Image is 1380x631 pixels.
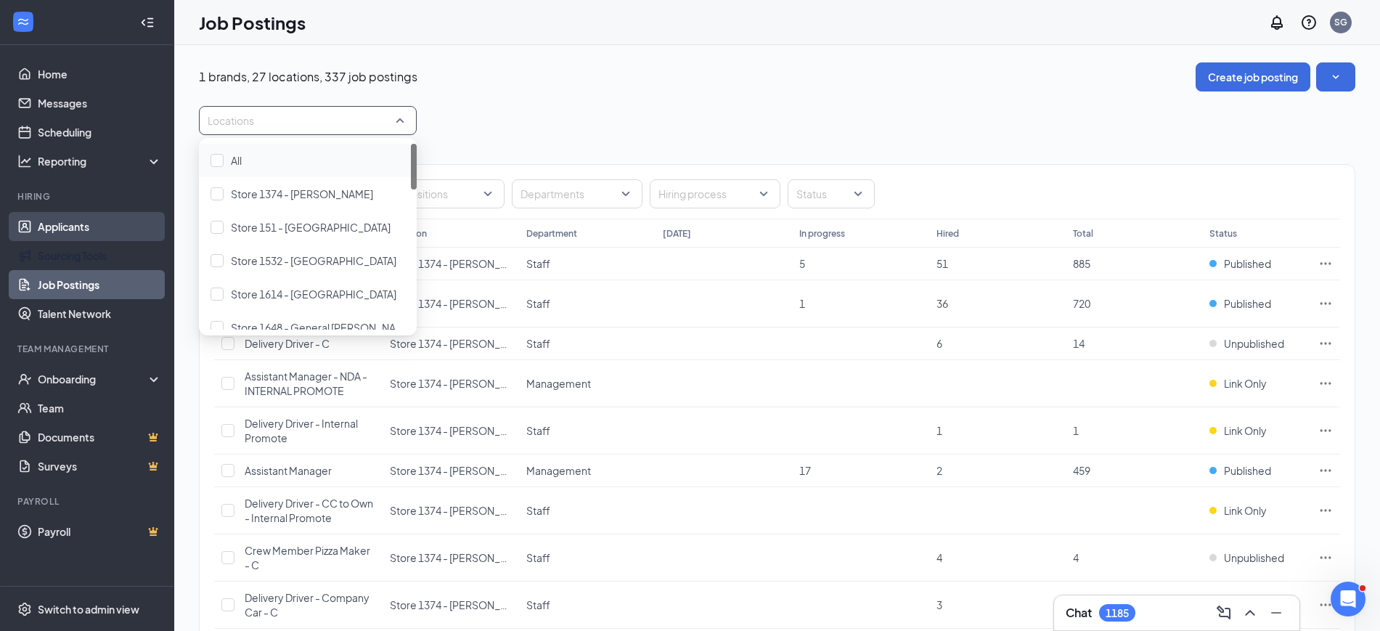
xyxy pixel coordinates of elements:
[799,464,811,477] span: 17
[231,254,396,267] span: Store 1532 - [GEOGRAPHIC_DATA]
[383,455,519,487] td: Store 1374 - J Clyde
[17,602,32,616] svg: Settings
[1224,463,1271,478] span: Published
[1318,336,1333,351] svg: Ellipses
[199,69,417,85] p: 1 brands, 27 locations, 337 job postings
[519,582,656,629] td: Staff
[526,297,550,310] span: Staff
[1265,601,1288,624] button: Minimize
[245,337,330,350] span: Delivery Driver - C
[1224,336,1284,351] span: Unpublished
[38,60,162,89] a: Home
[1212,601,1236,624] button: ComposeMessage
[792,219,928,248] th: In progress
[929,219,1066,248] th: Hired
[390,257,532,270] span: Store 1374 - [PERSON_NAME]
[390,377,532,390] span: Store 1374 - [PERSON_NAME]
[936,297,948,310] span: 36
[526,257,550,270] span: Staff
[526,377,591,390] span: Management
[936,257,948,270] span: 51
[390,464,532,477] span: Store 1374 - [PERSON_NAME]
[231,288,396,301] span: Store 1614 - [GEOGRAPHIC_DATA]
[199,211,417,244] div: Store 151 - Williamsburg
[936,464,942,477] span: 2
[1224,503,1267,518] span: Link Only
[140,15,155,30] svg: Collapse
[38,154,163,168] div: Reporting
[199,177,417,211] div: Store 1374 - J Clyde
[526,227,577,240] div: Department
[519,327,656,360] td: Staff
[383,582,519,629] td: Store 1374 - J Clyde
[519,487,656,534] td: Staff
[1224,376,1267,391] span: Link Only
[38,372,150,386] div: Onboarding
[245,370,367,397] span: Assistant Manager - NDA -INTERNAL PROMOTE
[1073,257,1090,270] span: 885
[390,297,532,310] span: Store 1374 - [PERSON_NAME]
[799,297,805,310] span: 1
[1318,423,1333,438] svg: Ellipses
[936,598,942,611] span: 3
[1224,296,1271,311] span: Published
[1318,598,1333,612] svg: Ellipses
[245,417,358,444] span: Delivery Driver - Internal Promote
[1300,14,1318,31] svg: QuestionInfo
[1267,604,1285,622] svg: Minimize
[383,487,519,534] td: Store 1374 - J Clyde
[199,311,417,344] div: Store 1648 - General Booth
[799,257,805,270] span: 5
[17,190,159,203] div: Hiring
[936,424,942,437] span: 1
[390,504,532,517] span: Store 1374 - [PERSON_NAME]
[1238,601,1262,624] button: ChevronUp
[231,321,414,334] span: Store 1648 - General [PERSON_NAME]
[199,144,417,177] div: All
[38,241,162,270] a: Sourcing Tools
[245,544,370,571] span: Crew Member Pizza Maker - C
[38,602,139,616] div: Switch to admin view
[1073,337,1085,350] span: 14
[231,221,391,234] span: Store 151 - [GEOGRAPHIC_DATA]
[1073,297,1090,310] span: 720
[390,424,532,437] span: Store 1374 - [PERSON_NAME]
[383,407,519,455] td: Store 1374 - J Clyde
[1328,70,1343,84] svg: SmallChevronDown
[245,464,332,477] span: Assistant Manager
[1066,219,1202,248] th: Total
[1073,464,1090,477] span: 459
[383,327,519,360] td: Store 1374 - J Clyde
[231,154,242,167] span: All
[526,424,550,437] span: Staff
[1318,256,1333,271] svg: Ellipses
[1202,219,1311,248] th: Status
[1224,256,1271,271] span: Published
[383,360,519,407] td: Store 1374 - J Clyde
[519,534,656,582] td: Staff
[1318,296,1333,311] svg: Ellipses
[245,591,370,619] span: Delivery Driver - Company Car - C
[1334,16,1347,28] div: SG
[1066,605,1092,621] h3: Chat
[519,455,656,487] td: Management
[38,212,162,241] a: Applicants
[1241,604,1259,622] svg: ChevronUp
[1073,551,1079,564] span: 4
[1318,503,1333,518] svg: Ellipses
[1196,62,1310,91] button: Create job posting
[38,517,162,546] a: PayrollCrown
[17,495,159,508] div: Payroll
[1318,463,1333,478] svg: Ellipses
[390,598,532,611] span: Store 1374 - [PERSON_NAME]
[519,407,656,455] td: Staff
[16,15,30,29] svg: WorkstreamLogo
[936,337,942,350] span: 6
[390,551,532,564] span: Store 1374 - [PERSON_NAME]
[1318,376,1333,391] svg: Ellipses
[1224,423,1267,438] span: Link Only
[1215,604,1233,622] svg: ComposeMessage
[231,187,373,200] span: Store 1374 - [PERSON_NAME]
[526,464,591,477] span: Management
[519,280,656,327] td: Staff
